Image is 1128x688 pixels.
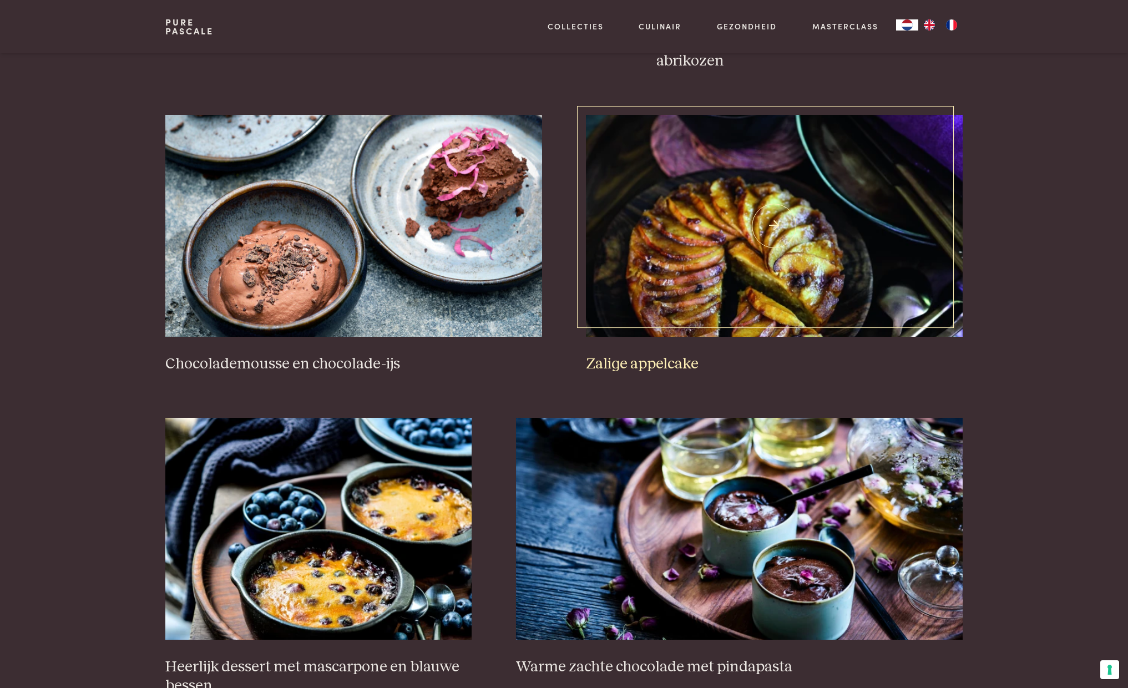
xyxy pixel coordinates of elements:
[918,19,963,31] ul: Language list
[165,355,542,374] h3: Chocolademousse en chocolade-ijs
[548,21,604,32] a: Collecties
[165,418,472,640] img: Heerlijk dessert met mascarpone en blauwe bessen
[639,21,681,32] a: Culinair
[516,418,963,640] img: Warme zachte chocolade met pindapasta
[918,19,940,31] a: EN
[586,115,962,337] img: Zalige appelcake
[1100,660,1119,679] button: Uw voorkeuren voor toestemming voor trackingtechnologieën
[165,115,542,337] img: Chocolademousse en chocolade-ijs
[516,418,963,676] a: Warme zachte chocolade met pindapasta Warme zachte chocolade met pindapasta
[896,19,918,31] div: Language
[586,355,962,374] h3: Zalige appelcake
[812,21,878,32] a: Masterclass
[516,657,963,677] h3: Warme zachte chocolade met pindapasta
[896,19,963,31] aside: Language selected: Nederlands
[896,19,918,31] a: NL
[165,115,542,373] a: Chocolademousse en chocolade-ijs Chocolademousse en chocolade-ijs
[586,115,962,373] a: Zalige appelcake Zalige appelcake
[717,21,777,32] a: Gezondheid
[940,19,963,31] a: FR
[165,18,214,36] a: PurePascale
